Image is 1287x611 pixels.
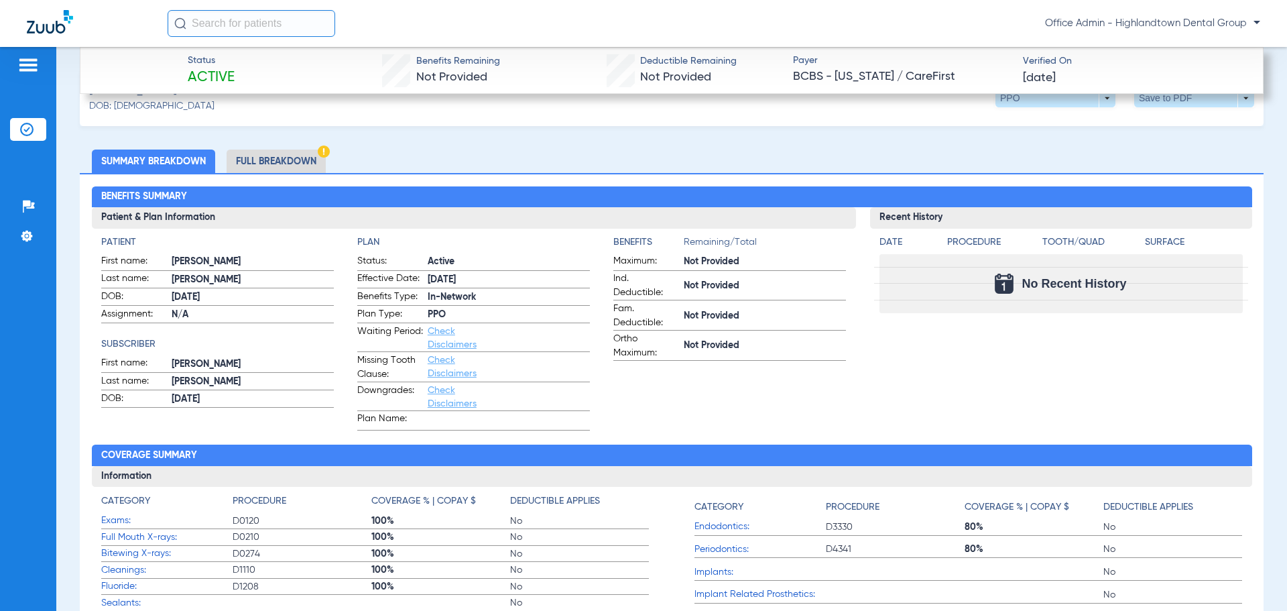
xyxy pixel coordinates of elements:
span: Plan Type: [357,307,423,323]
span: Remaining/Total [684,235,846,254]
h2: Benefits Summary [92,186,1252,208]
h4: Deductible Applies [510,494,600,508]
span: No Recent History [1022,277,1126,290]
span: Fam. Deductible: [613,302,679,330]
span: Status [188,54,235,68]
img: hamburger-icon [17,57,39,73]
h4: Category [101,494,150,508]
span: Full Mouth X-rays: [101,531,233,545]
app-breakdown-title: Procedure [826,494,965,519]
span: Not Provided [416,71,487,83]
span: Active [188,68,235,87]
a: Check Disclaimers [428,386,477,408]
li: Summary Breakdown [92,150,215,173]
h4: Procedure [826,500,879,514]
span: Last name: [101,374,167,390]
a: Check Disclaimers [428,327,477,349]
app-breakdown-title: Category [694,494,826,519]
button: Save to PDF [1134,89,1254,107]
span: No [1103,565,1242,579]
a: Check Disclaimers [428,355,477,378]
img: Hazard [318,146,330,158]
h2: Coverage Summary [92,445,1252,466]
span: Assignment: [101,307,167,323]
h4: Benefits [613,235,684,249]
app-breakdown-title: Coverage % | Copay $ [371,494,510,513]
h3: Patient & Plan Information [92,207,856,229]
span: [PERSON_NAME] [172,255,334,269]
span: Downgrades: [357,384,423,410]
span: Verified On [1023,54,1241,68]
span: [PERSON_NAME] [172,357,334,372]
span: D4341 [826,543,965,556]
span: D1208 [233,580,371,594]
span: 100% [371,580,510,594]
span: Missing Tooth Clause: [357,353,423,382]
span: Maximum: [613,254,679,270]
span: Effective Date: [357,272,423,288]
span: No [510,547,649,561]
input: Search for patients [168,10,335,37]
span: No [510,596,649,610]
span: No [1103,588,1242,602]
span: No [510,531,649,544]
h4: Plan [357,235,590,249]
h4: Patient [101,235,334,249]
app-breakdown-title: Procedure [233,494,371,513]
span: [DATE] [172,392,334,406]
span: Not Provided [684,339,846,353]
span: No [1103,520,1242,534]
span: Plan Name: [357,412,423,430]
span: Periodontics: [694,543,826,557]
span: First name: [101,356,167,372]
iframe: Chat Widget [1220,547,1287,611]
span: 100% [371,563,510,577]
span: Last name: [101,272,167,288]
h3: Recent History [870,207,1252,229]
span: 100% [371,547,510,561]
span: 100% [371,514,510,528]
span: Status: [357,254,423,270]
span: D3330 [826,520,965,534]
span: Sealants: [101,596,233,610]
app-breakdown-title: Surface [1145,235,1243,254]
span: Active [428,255,590,269]
span: Benefits Remaining [416,54,500,68]
span: DOB: [DEMOGRAPHIC_DATA] [89,99,214,113]
span: 80% [965,543,1103,556]
span: Waiting Period: [357,325,423,351]
span: [DATE] [1023,70,1056,87]
app-breakdown-title: Date [879,235,936,254]
span: Cleanings: [101,563,233,577]
span: D0274 [233,547,371,561]
app-breakdown-title: Deductible Applies [510,494,649,513]
h4: Coverage % | Copay $ [371,494,476,508]
span: Ind. Deductible: [613,272,679,300]
span: Office Admin - Highlandtown Dental Group [1045,17,1260,30]
span: In-Network [428,290,590,304]
li: Full Breakdown [227,150,326,173]
span: Fluoride: [101,579,233,594]
span: First name: [101,254,167,270]
span: Not Provided [640,71,711,83]
h4: Procedure [233,494,286,508]
h3: Information [92,466,1252,488]
h4: Category [694,500,743,514]
button: PPO [995,89,1115,107]
span: Not Provided [684,279,846,293]
span: N/A [172,308,334,322]
app-breakdown-title: Coverage % | Copay $ [965,494,1103,519]
span: Implants: [694,565,826,579]
app-breakdown-title: Deductible Applies [1103,494,1242,519]
span: PPO [428,308,590,322]
span: 80% [965,520,1103,534]
img: Search Icon [174,17,186,30]
span: No [1103,543,1242,556]
span: Ortho Maximum: [613,332,679,360]
span: No [510,580,649,594]
span: [DATE] [428,273,590,287]
span: 100% [371,531,510,544]
h4: Coverage % | Copay $ [965,500,1069,514]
